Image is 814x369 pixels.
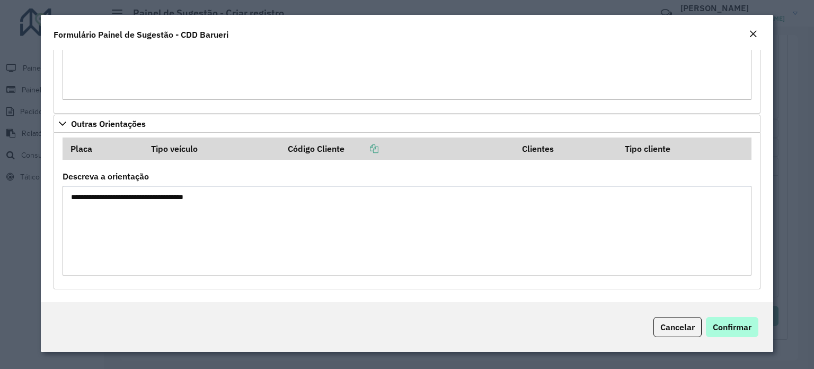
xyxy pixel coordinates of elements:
[660,322,695,332] span: Cancelar
[54,115,760,133] a: Outras Orientações
[344,143,378,154] a: Copiar
[280,138,515,160] th: Código Cliente
[71,119,146,128] span: Outras Orientações
[54,133,760,290] div: Outras Orientações
[706,317,758,337] button: Confirmar
[653,317,702,337] button: Cancelar
[54,28,228,41] h4: Formulário Painel de Sugestão - CDD Barueri
[746,28,760,41] button: Close
[618,138,752,160] th: Tipo cliente
[144,138,280,160] th: Tipo veículo
[63,170,149,183] label: Descreva a orientação
[749,30,757,38] em: Fechar
[713,322,751,332] span: Confirmar
[515,138,618,160] th: Clientes
[63,138,144,160] th: Placa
